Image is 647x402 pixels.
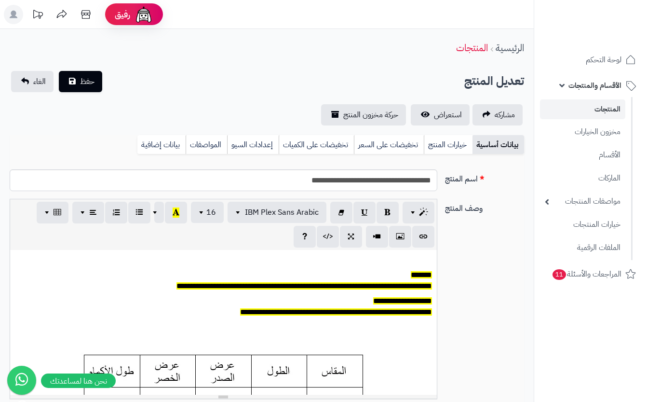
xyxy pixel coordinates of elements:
a: خيارات المنتجات [540,214,625,235]
a: تخفيضات على السعر [354,135,424,154]
h2: تعديل المنتج [464,71,524,91]
a: مشاركه [472,104,523,125]
a: مواصفات المنتجات [540,191,625,212]
button: 16 [191,202,224,223]
a: لوحة التحكم [540,48,641,71]
button: IBM Plex Sans Arabic [228,202,326,223]
img: logo-2.png [581,26,638,46]
a: مخزون الخيارات [540,122,625,142]
span: الغاء [33,76,46,87]
span: المراجعات والأسئلة [552,267,621,281]
a: المواصفات [186,135,227,154]
a: الماركات [540,168,625,189]
a: الغاء [11,71,54,92]
span: رفيق [115,9,130,20]
span: استعراض [434,109,462,121]
a: حركة مخزون المنتج [321,104,406,125]
a: إعدادات السيو [227,135,279,154]
label: اسم المنتج [441,169,528,185]
a: استعراض [411,104,470,125]
label: وصف المنتج [441,199,528,214]
span: 11 [553,269,566,280]
a: تحديثات المنصة [26,5,50,27]
a: خيارات المنتج [424,135,472,154]
span: IBM Plex Sans Arabic [245,207,319,218]
span: الأقسام والمنتجات [568,79,621,92]
a: بيانات أساسية [472,135,524,154]
a: الملفات الرقمية [540,237,625,258]
span: مشاركه [495,109,515,121]
a: المنتجات [456,41,488,55]
a: بيانات إضافية [137,135,186,154]
button: حفظ [59,71,102,92]
a: الرئيسية [496,41,524,55]
a: تخفيضات على الكميات [279,135,354,154]
a: المراجعات والأسئلة11 [540,263,641,286]
span: حفظ [80,76,94,87]
span: حركة مخزون المنتج [343,109,398,121]
a: الأقسام [540,145,625,166]
img: ai-face.png [134,5,153,24]
span: لوحة التحكم [586,53,621,67]
a: المنتجات [540,99,625,119]
span: 16 [206,207,216,218]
